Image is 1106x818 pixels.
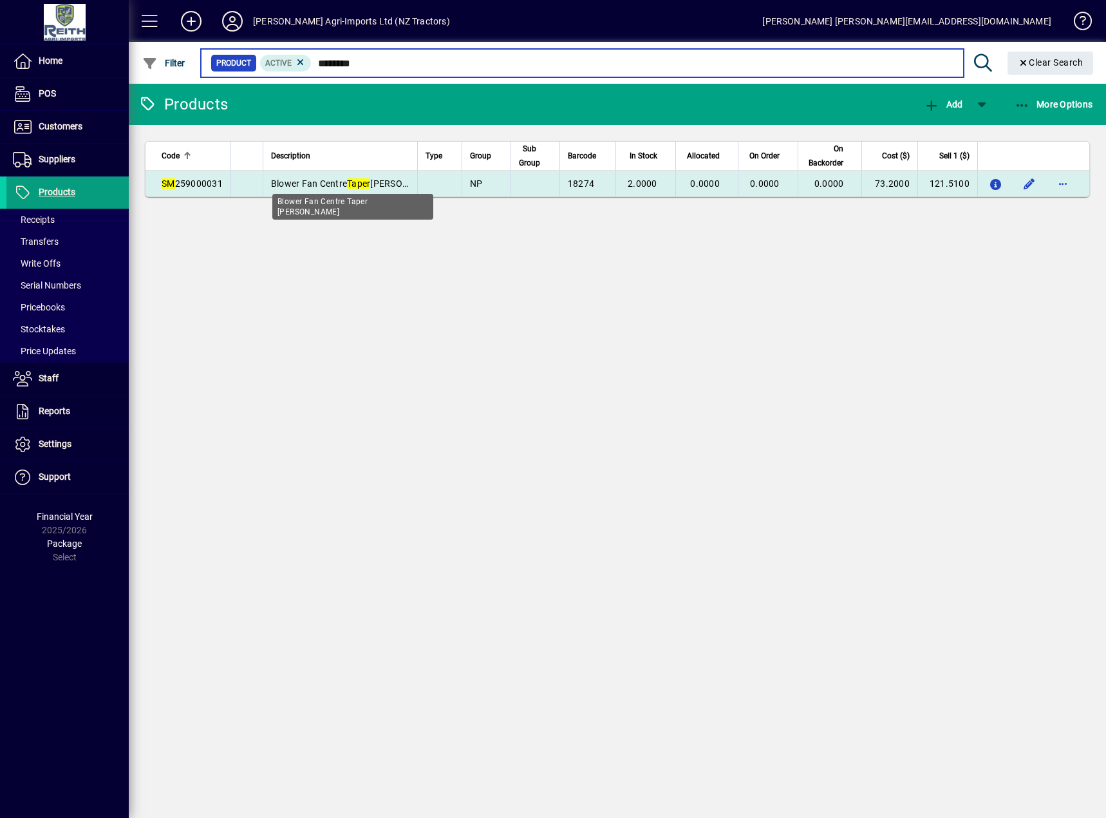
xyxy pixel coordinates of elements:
button: Clear [1008,52,1094,75]
span: Sub Group [519,142,540,170]
button: More options [1053,173,1073,194]
span: Receipts [13,214,55,225]
a: Stocktakes [6,318,129,340]
a: Settings [6,428,129,461]
span: Stocktakes [13,324,65,334]
a: Home [6,45,129,77]
mat-chip: Activation Status: Active [260,55,312,71]
button: Profile [212,10,253,33]
div: Blower Fan Centre Taper [PERSON_NAME] [272,194,433,220]
span: Filter [142,58,185,68]
a: Suppliers [6,144,129,176]
span: Cost ($) [882,149,910,163]
a: Write Offs [6,252,129,274]
span: Barcode [568,149,596,163]
span: Clear Search [1018,57,1083,68]
div: Barcode [568,149,608,163]
div: Group [470,149,503,163]
em: Taper [347,178,370,189]
span: On Backorder [806,142,844,170]
span: POS [39,88,56,99]
span: Suppliers [39,154,75,164]
a: Receipts [6,209,129,231]
div: [PERSON_NAME] [PERSON_NAME][EMAIL_ADDRESS][DOMAIN_NAME] [762,11,1051,32]
a: Customers [6,111,129,143]
span: Type [426,149,442,163]
div: Sub Group [519,142,552,170]
span: Financial Year [37,511,93,522]
span: Allocated [687,149,720,163]
span: Blower Fan Centre [PERSON_NAME] [271,178,442,189]
span: Sell 1 ($) [939,149,970,163]
span: Active [265,59,292,68]
button: Add [171,10,212,33]
span: Products [39,187,75,197]
span: Add [924,99,962,109]
span: 259000031 [162,178,223,189]
button: More Options [1011,93,1096,116]
a: Knowledge Base [1064,3,1090,44]
td: 73.2000 [861,171,917,196]
span: In Stock [630,149,657,163]
div: On Backorder [806,142,856,170]
span: Customers [39,121,82,131]
button: Edit [1019,173,1040,194]
div: Type [426,149,454,163]
span: 2.0000 [628,178,657,189]
span: Code [162,149,180,163]
span: Support [39,471,71,482]
span: Staff [39,373,59,383]
span: Transfers [13,236,59,247]
span: Product [216,57,251,70]
span: 0.0000 [750,178,780,189]
a: Pricebooks [6,296,129,318]
a: Price Updates [6,340,129,362]
div: Code [162,149,223,163]
span: More Options [1015,99,1093,109]
button: Filter [139,52,189,75]
span: Home [39,55,62,66]
span: Price Updates [13,346,76,356]
div: [PERSON_NAME] Agri-Imports Ltd (NZ Tractors) [253,11,450,32]
div: In Stock [624,149,669,163]
div: Allocated [684,149,731,163]
div: Products [138,94,228,115]
span: Reports [39,406,70,416]
a: Support [6,461,129,493]
span: Pricebooks [13,302,65,312]
span: Group [470,149,491,163]
em: SM [162,178,175,189]
span: Package [47,538,82,549]
div: Description [271,149,409,163]
span: On Order [749,149,780,163]
a: Transfers [6,231,129,252]
span: 0.0000 [690,178,720,189]
span: Description [271,149,310,163]
a: Reports [6,395,129,428]
span: Write Offs [13,258,61,269]
a: Staff [6,363,129,395]
div: On Order [746,149,791,163]
td: 121.5100 [917,171,977,196]
button: Add [921,93,966,116]
span: 0.0000 [814,178,844,189]
span: NP [470,178,483,189]
a: Serial Numbers [6,274,129,296]
span: Settings [39,439,71,449]
span: Serial Numbers [13,280,81,290]
span: 18274 [568,178,594,189]
a: POS [6,78,129,110]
